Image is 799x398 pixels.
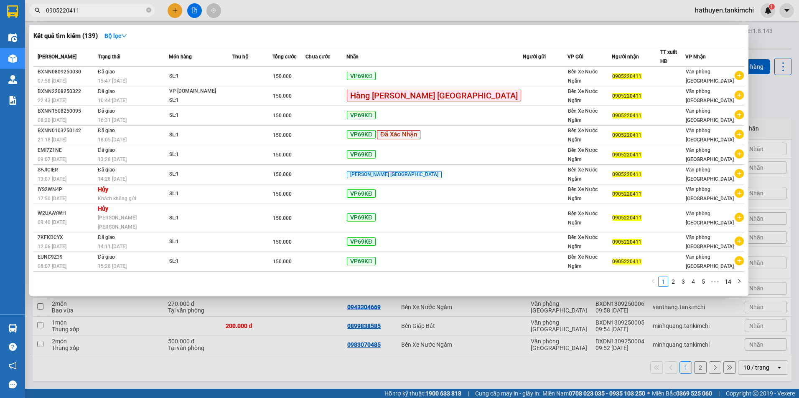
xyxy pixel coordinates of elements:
[273,259,292,264] span: 150.000
[273,73,292,79] span: 150.000
[686,167,734,182] span: Văn phòng [GEOGRAPHIC_DATA]
[38,146,95,155] div: EMI7Z1NE
[38,185,95,194] div: IYS2WN4P
[735,110,744,119] span: plus-circle
[688,277,698,287] li: 4
[38,78,66,84] span: 07:58 [DATE]
[347,237,376,246] span: VP69KĐ
[686,254,734,269] span: Văn phòng [GEOGRAPHIC_DATA]
[38,176,66,182] span: 13:07 [DATE]
[568,69,598,84] span: Bến Xe Nước Ngầm
[567,54,583,60] span: VP Gửi
[46,6,145,15] input: Tìm tên, số ĐT hoặc mã đơn
[347,72,376,80] span: VP69KĐ
[38,196,66,202] span: 17:50 [DATE]
[169,150,232,159] div: SL: 1
[98,137,127,143] span: 18:05 [DATE]
[658,277,668,287] li: 1
[347,150,376,159] span: VP69KĐ
[678,277,688,287] li: 3
[38,263,66,269] span: 08:07 [DATE]
[38,107,95,116] div: BXNN1508250095
[38,156,66,162] span: 09:07 [DATE]
[568,147,598,162] span: Bến Xe Nước Ngầm
[98,98,127,103] span: 10:44 [DATE]
[612,73,641,79] span: 0905220411
[686,147,734,162] span: Văn phòng [GEOGRAPHIC_DATA]
[612,54,639,60] span: Người nhận
[273,215,292,221] span: 150.000
[8,33,17,42] img: warehouse-icon
[722,277,734,286] a: 14
[651,279,656,284] span: left
[38,68,95,76] div: BXNN0809250030
[38,137,66,143] span: 21:18 [DATE]
[347,213,376,222] span: VP69KĐ
[169,237,232,247] div: SL: 1
[98,29,134,43] button: Bộ lọcdown
[679,277,688,286] a: 3
[169,72,232,81] div: SL: 1
[273,152,292,158] span: 150.000
[568,88,598,103] span: Bến Xe Nước Ngầm
[98,108,115,114] span: Đã giao
[169,189,232,199] div: SL: 1
[346,54,359,60] span: Nhãn
[735,213,744,222] span: plus-circle
[146,8,151,13] span: close-circle
[38,87,95,96] div: BXNN2208250322
[8,324,17,333] img: warehouse-icon
[98,147,115,153] span: Đã giao
[9,343,17,351] span: question-circle
[98,254,115,260] span: Đã giao
[98,167,115,173] span: Đã giao
[38,166,95,174] div: SFJICIER
[686,69,734,84] span: Văn phòng [GEOGRAPHIC_DATA]
[686,88,734,103] span: Văn phòng [GEOGRAPHIC_DATA]
[699,277,708,286] a: 5
[169,170,232,179] div: SL: 1
[735,169,744,178] span: plus-circle
[38,54,76,60] span: [PERSON_NAME]
[735,189,744,198] span: plus-circle
[347,90,521,101] span: Hàng [PERSON_NAME] [GEOGRAPHIC_DATA]
[612,152,641,158] span: 0905220411
[273,239,292,245] span: 150.000
[35,8,41,13] span: search
[686,234,734,249] span: Văn phòng [GEOGRAPHIC_DATA]
[8,96,17,105] img: solution-icon
[98,78,127,84] span: 15:47 [DATE]
[347,171,442,179] span: [PERSON_NAME] [GEOGRAPHIC_DATA]
[612,259,641,264] span: 0905220411
[734,277,744,287] li: Next Page
[568,211,598,226] span: Bến Xe Nước Ngầm
[38,209,95,218] div: W2UAAYWH
[273,113,292,118] span: 150.000
[272,54,296,60] span: Tổng cước
[38,117,66,123] span: 08:20 [DATE]
[169,54,192,60] span: Món hàng
[169,214,232,223] div: SL: 1
[98,263,127,269] span: 15:28 [DATE]
[668,277,678,287] li: 2
[38,253,95,262] div: EUNC9Z39
[722,277,734,287] li: 14
[98,54,120,60] span: Trạng thái
[377,130,420,139] span: Đã Xác Nhận
[38,233,95,242] div: 7KFKDCYX
[169,111,232,120] div: SL: 1
[568,128,598,143] span: Bến Xe Nước Ngầm
[735,237,744,246] span: plus-circle
[98,88,115,94] span: Đã giao
[708,277,722,287] span: •••
[38,219,66,225] span: 09:40 [DATE]
[169,87,232,96] div: VP [DOMAIN_NAME]
[9,380,17,388] span: message
[612,132,641,138] span: 0905220411
[612,239,641,245] span: 0905220411
[8,75,17,84] img: warehouse-icon
[735,130,744,139] span: plus-circle
[232,54,248,60] span: Thu hộ
[685,54,706,60] span: VP Nhận
[737,279,742,284] span: right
